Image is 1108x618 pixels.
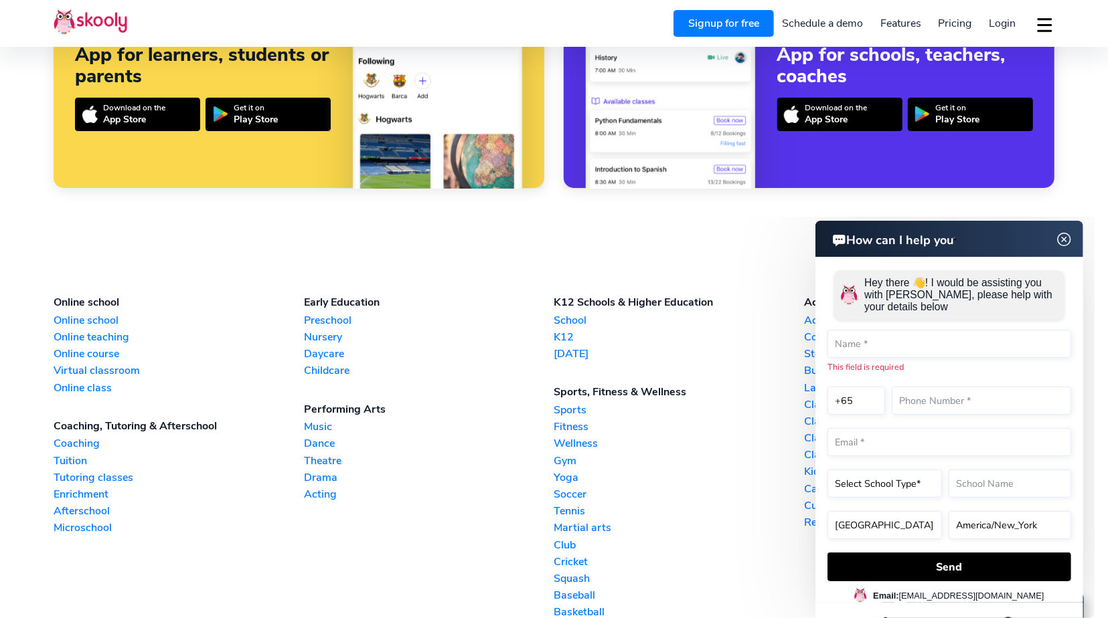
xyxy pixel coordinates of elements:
[54,487,304,502] a: Enrichment
[872,13,930,34] a: Features
[54,453,304,468] a: Tuition
[304,363,554,378] a: Childcare
[1035,9,1054,40] button: dropdown menu
[554,419,805,434] a: Fitness
[54,363,304,378] a: Virtual classroom
[554,520,805,535] a: Martial arts
[304,419,554,434] a: Music
[774,13,872,34] a: Schedule a demo
[54,504,304,518] a: Afterschool
[54,520,304,535] a: Microschool
[554,504,805,518] a: Tennis
[304,295,554,310] div: Early Education
[75,98,200,131] a: Download on theApp Store
[304,330,554,344] a: Nursery
[554,295,805,310] div: K12 Schools & Higher Education
[54,346,304,361] a: Online course
[980,13,1024,34] a: Login
[915,106,930,122] img: icon-playstore
[213,106,228,122] img: icon-playstore
[805,113,867,126] div: App Store
[304,436,554,451] a: Dance
[103,102,165,113] div: Download on the
[54,330,304,344] a: Online teaching
[304,313,554,328] a: Preschool
[930,13,981,34] a: Pricing
[554,538,805,552] a: Club
[554,385,805,399] div: Sports, Fitness & Wellness
[54,419,304,433] div: Coaching, Tutoring & Afterschool
[989,16,1016,31] span: Login
[304,487,554,502] a: Acting
[54,295,304,310] div: Online school
[935,113,979,126] div: Play Store
[304,453,554,468] a: Theatre
[206,98,331,131] a: Get it onPlay Store
[554,554,805,569] a: Cricket
[805,102,867,113] div: Download on the
[554,330,805,344] a: K12
[54,313,304,328] a: Online school
[54,470,304,485] a: Tutoring classes
[777,98,902,131] a: Download on theApp Store
[554,453,805,468] a: Gym
[935,102,979,113] div: Get it on
[103,113,165,126] div: App Store
[304,402,554,417] div: Performing Arts
[554,346,805,361] a: [DATE]
[554,588,805,603] a: Baseball
[554,571,805,586] a: Squash
[54,381,304,395] a: Online class
[304,346,554,361] a: Daycare
[674,10,774,37] a: Signup for free
[75,44,331,87] div: App for learners, students or parents
[554,436,805,451] a: Wellness
[554,313,805,328] a: School
[554,487,805,502] a: Soccer
[554,470,805,485] a: Yoga
[554,403,805,417] a: Sports
[908,98,1033,131] a: Get it onPlay Store
[304,470,554,485] a: Drama
[54,9,127,35] img: Skooly
[82,106,98,124] img: icon-appstore
[54,436,304,451] a: Coaching
[234,113,278,126] div: Play Store
[234,102,278,113] div: Get it on
[939,16,972,31] span: Pricing
[777,44,1033,87] div: App for schools, teachers, coaches
[784,106,799,124] img: icon-appstore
